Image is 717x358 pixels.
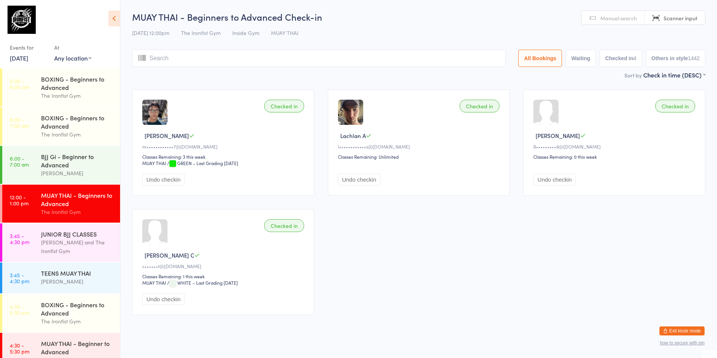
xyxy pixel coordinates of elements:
div: [PERSON_NAME] [41,169,114,177]
div: MUAY THAI - Beginner to Advanced [41,339,114,356]
a: 12:00 -1:00 pmMUAY THAI - Beginners to AdvancedThe Ironfist Gym [2,185,120,223]
button: Undo checkin [533,174,576,185]
time: 6:00 - 7:00 am [10,117,29,129]
div: TEENS MUAY THAI [41,269,114,277]
a: 6:00 -7:00 amBJJ Gi - Beginner to Advanced[PERSON_NAME] [2,146,120,184]
img: image1692596323.png [338,100,363,125]
span: Scanner input [664,14,697,22]
div: Any location [54,54,91,62]
a: 3:45 -4:30 pmTEENS MUAY THAI[PERSON_NAME] [2,262,120,293]
div: Checked in [460,100,499,112]
div: The Ironfist Gym [41,91,114,100]
span: Manual search [600,14,637,22]
div: MUAY THAI [142,160,166,166]
div: c••••••t@[DOMAIN_NAME] [142,263,306,269]
button: All Bookings [518,50,562,67]
button: Others in style1442 [646,50,705,67]
img: image1712809769.png [142,100,167,125]
button: Waiting [566,50,596,67]
a: 6:00 -7:00 amBOXING - Beginners to AdvancedThe Ironfist Gym [2,107,120,145]
span: MUAY THAI [271,29,298,36]
div: Checked in [655,100,695,112]
img: The Ironfist Gym [8,6,36,34]
button: Checked in4 [600,50,642,67]
div: Classes Remaining: 3 this week [142,153,306,160]
a: 3:45 -4:30 pmJUNIOR BJJ CLASSES[PERSON_NAME] and The Ironfist Gym [2,223,120,262]
div: BOXING - Beginners to Advanced [41,114,114,130]
div: [PERSON_NAME] and The Ironfist Gym [41,238,114,255]
time: 3:45 - 4:30 pm [10,272,29,284]
span: Lachlan A [340,132,366,140]
a: [DATE] [10,54,28,62]
div: 1442 [688,55,700,61]
time: 3:45 - 4:30 pm [10,233,29,245]
div: BOXING - Beginners to Advanced [41,300,114,317]
div: Classes Remaining: Unlimited [338,153,502,160]
label: Sort by [624,71,642,79]
div: MUAY THAI - Beginners to Advanced [41,191,114,208]
h2: MUAY THAI - Beginners to Advanced Check-in [132,11,705,23]
div: m••••••••••••7@[DOMAIN_NAME] [142,143,306,150]
span: [PERSON_NAME] [536,132,580,140]
span: / WHITE – Last Grading [DATE] [167,279,238,286]
span: [PERSON_NAME] C [145,251,194,259]
div: Checked in [264,219,304,232]
div: MUAY THAI [142,279,166,286]
div: l••••••••••••s@[DOMAIN_NAME] [338,143,502,150]
time: 4:30 - 5:30 pm [10,303,29,316]
div: Checked in [264,100,304,112]
time: 5:00 - 6:00 am [10,78,29,90]
div: Classes Remaining: 1 this week [142,273,306,279]
div: BJJ Gi - Beginner to Advanced [41,152,114,169]
button: Exit kiosk mode [659,326,705,335]
span: [PERSON_NAME] [145,132,189,140]
div: 4 [633,55,636,61]
div: Classes Remaining: 0 this week [533,153,697,160]
time: 12:00 - 1:00 pm [10,194,29,206]
a: 5:00 -6:00 amBOXING - Beginners to AdvancedThe Ironfist Gym [2,68,120,106]
div: The Ironfist Gym [41,208,114,216]
span: The Ironfist Gym [181,29,221,36]
div: JUNIOR BJJ CLASSES [41,230,114,238]
time: 6:00 - 7:00 am [10,155,29,167]
button: how to secure with pin [660,340,705,346]
div: R•••••••••9@[DOMAIN_NAME] [533,143,697,150]
time: 4:30 - 5:30 pm [10,342,29,354]
a: 4:30 -5:30 pmBOXING - Beginners to AdvancedThe Ironfist Gym [2,294,120,332]
button: Undo checkin [142,174,185,185]
div: At [54,41,91,54]
div: Events for [10,41,47,54]
span: [DATE] 12:00pm [132,29,169,36]
input: Search [132,50,506,67]
div: [PERSON_NAME] [41,277,114,286]
span: / GREEN – Last Grading [DATE] [167,160,238,166]
div: The Ironfist Gym [41,130,114,139]
div: Check in time (DESC) [643,71,705,79]
span: Inside Gym [232,29,259,36]
div: BOXING - Beginners to Advanced [41,75,114,91]
button: Undo checkin [142,293,185,305]
div: The Ironfist Gym [41,317,114,326]
button: Undo checkin [338,174,381,185]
